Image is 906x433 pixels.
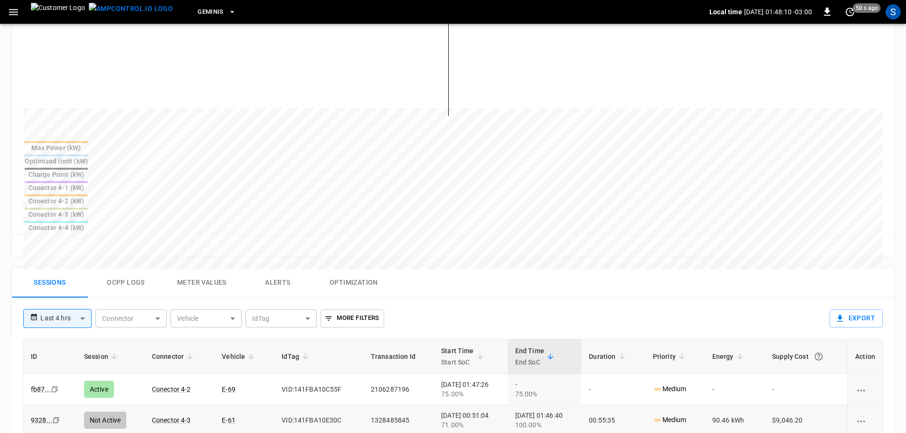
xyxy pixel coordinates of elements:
p: Local time [709,7,742,17]
button: set refresh interval [842,4,858,19]
button: The cost of your charging session based on your supply rates [810,348,827,365]
div: charging session options [855,385,875,394]
div: Start Time [441,345,474,368]
div: 100.00% [515,420,574,430]
button: More Filters [321,309,384,327]
button: Optimization [316,268,392,298]
span: Duration [589,351,628,362]
button: Geminis [194,3,240,21]
span: Priority [653,351,688,362]
button: Alerts [240,268,316,298]
p: End SoC [515,356,544,368]
button: Export [830,309,883,327]
div: Supply Cost [772,348,840,365]
span: Start TimeStart SoC [441,345,486,368]
button: Meter Values [164,268,240,298]
button: Ocpp logs [88,268,164,298]
span: Energy [712,351,746,362]
span: Session [84,351,121,362]
div: End Time [515,345,544,368]
div: profile-icon [886,4,901,19]
span: Geminis [198,7,224,18]
th: Transaction Id [363,339,434,374]
span: 50 s ago [853,3,881,13]
p: [DATE] 01:48:10 -03:00 [744,7,812,17]
div: 71.00% [441,420,500,430]
button: Sessions [12,268,88,298]
img: ampcontrol.io logo [89,3,173,15]
p: Start SoC [441,356,474,368]
span: Vehicle [222,351,257,362]
div: Last 4 hrs [40,309,92,327]
th: ID [23,339,76,374]
span: IdTag [282,351,311,362]
span: End TimeEnd SoC [515,345,557,368]
div: charging session options [855,415,875,425]
span: Connector [152,351,196,362]
img: Customer Logo [31,3,85,21]
th: Action [847,339,883,374]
